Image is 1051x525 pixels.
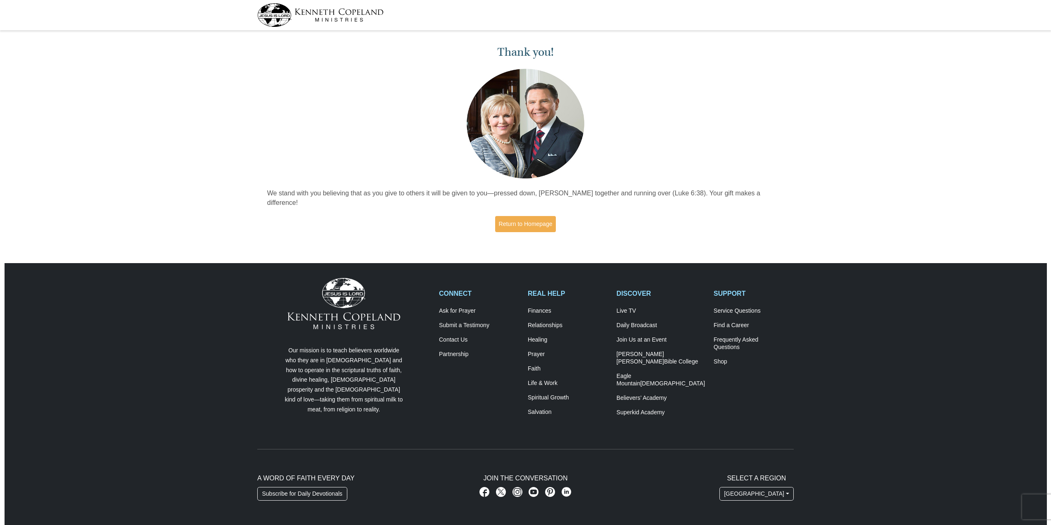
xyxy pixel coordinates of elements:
[287,278,400,329] img: Kenneth Copeland Ministries
[714,307,794,315] a: Service Questions
[617,290,705,297] h2: DISCOVER
[714,290,794,297] h2: SUPPORT
[257,475,355,482] span: A Word of Faith Every Day
[617,394,705,402] a: Believers’ Academy
[528,380,608,387] a: Life & Work
[528,336,608,344] a: Healing
[664,358,698,365] span: Bible College
[257,3,384,27] img: kcm-header-logo.svg
[714,336,794,351] a: Frequently AskedQuestions
[528,351,608,358] a: Prayer
[495,216,556,232] a: Return to Homepage
[439,290,519,297] h2: CONNECT
[719,487,794,501] button: [GEOGRAPHIC_DATA]
[617,373,705,387] a: Eagle Mountain[DEMOGRAPHIC_DATA]
[528,394,608,401] a: Spiritual Growth
[617,322,705,329] a: Daily Broadcast
[714,322,794,329] a: Find a Career
[617,351,705,366] a: [PERSON_NAME] [PERSON_NAME]Bible College
[439,336,519,344] a: Contact Us
[439,322,519,329] a: Submit a Testimony
[283,346,405,415] p: Our mission is to teach believers worldwide who they are in [DEMOGRAPHIC_DATA] and how to operate...
[617,307,705,315] a: Live TV
[439,351,519,358] a: Partnership
[267,189,784,208] p: We stand with you believing that as you give to others it will be given to you—pressed down, [PER...
[617,336,705,344] a: Join Us at an Event
[528,307,608,315] a: Finances
[465,67,586,181] img: Kenneth and Gloria
[267,45,784,59] h1: Thank you!
[257,487,347,501] a: Subscribe for Daily Devotionals
[528,365,608,373] a: Faith
[640,380,705,387] span: [DEMOGRAPHIC_DATA]
[528,290,608,297] h2: REAL HELP
[439,474,612,482] h2: Join The Conversation
[439,307,519,315] a: Ask for Prayer
[617,409,705,416] a: Superkid Academy
[714,358,794,366] a: Shop
[528,409,608,416] a: Salvation
[719,474,794,482] h2: Select A Region
[528,322,608,329] a: Relationships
